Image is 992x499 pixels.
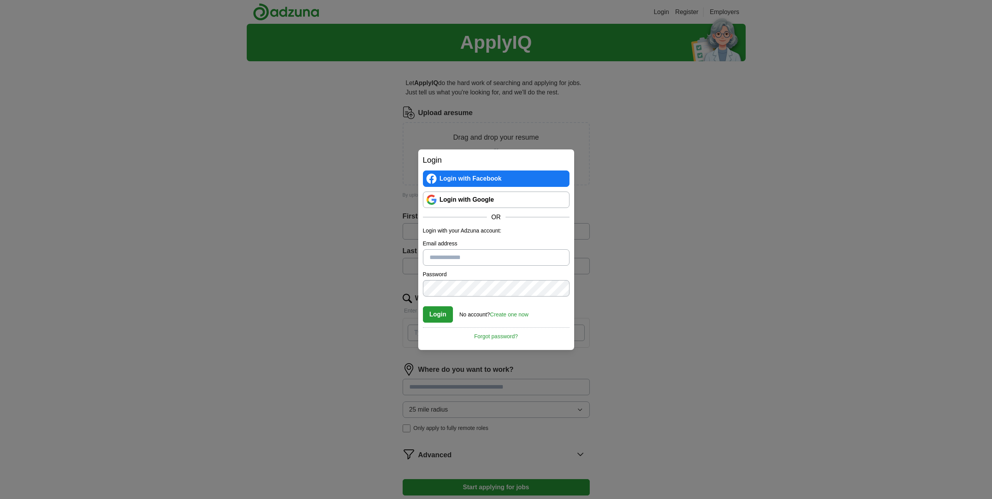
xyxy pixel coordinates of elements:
[423,227,569,235] p: Login with your Adzuna account:
[460,306,529,319] div: No account?
[487,213,506,222] span: OR
[423,240,569,248] label: Email address
[423,170,569,187] a: Login with Facebook
[490,311,529,318] a: Create one now
[423,306,453,323] button: Login
[423,154,569,166] h2: Login
[423,270,569,279] label: Password
[423,327,569,341] a: Forgot password?
[423,192,569,208] a: Login with Google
